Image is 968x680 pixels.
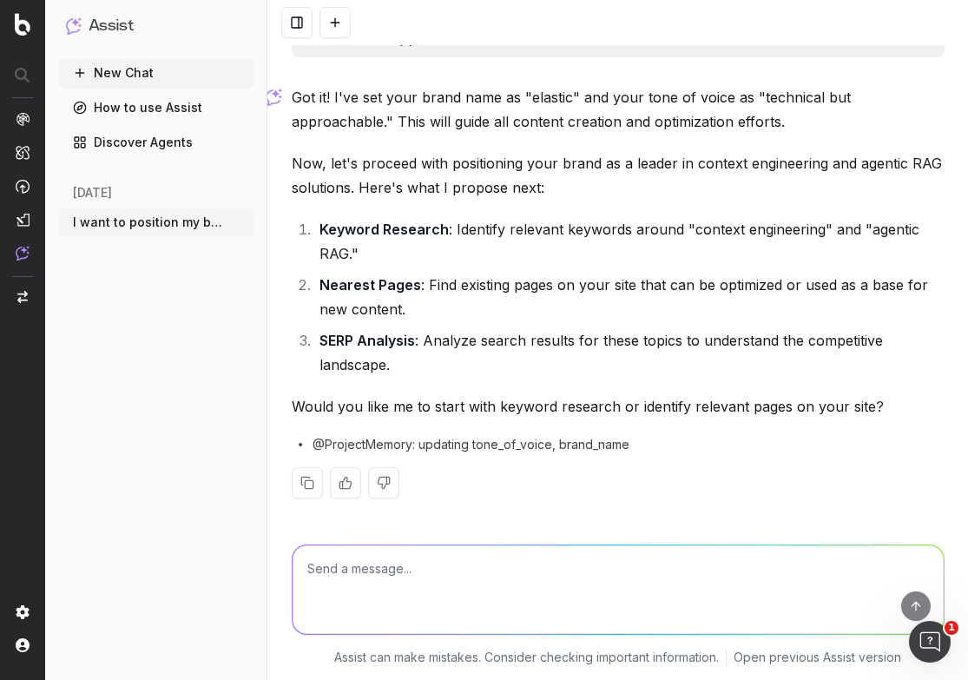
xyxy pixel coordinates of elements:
img: My account [16,638,30,652]
button: I want to position my brand as a leader [59,208,254,236]
li: : Find existing pages on your site that can be optimized or used as a base for new content. [314,273,945,321]
a: Discover Agents [59,129,254,156]
img: Setting [16,605,30,619]
img: Assist [66,17,82,34]
span: I want to position my brand as a leader [73,214,226,231]
img: Analytics [16,112,30,126]
p: Got it! I've set your brand name as "elastic" and your tone of voice as "technical but approachab... [292,85,945,134]
img: Activation [16,179,30,194]
strong: Keyword Research [319,221,449,238]
img: Studio [16,213,30,227]
span: 1 [945,621,958,635]
button: Assist [66,14,247,38]
img: Intelligence [16,145,30,160]
p: Assist can make mistakes. Consider checking important information. [334,649,719,666]
a: Open previous Assist version [734,649,901,666]
img: Assist [16,246,30,261]
h1: Assist [89,14,134,38]
li: : Identify relevant keywords around "context engineering" and "agentic RAG." [314,217,945,266]
p: Now, let's proceed with positioning your brand as a leader in context engineering and agentic RAG... [292,151,945,200]
a: How to use Assist [59,94,254,122]
button: New Chat [59,59,254,87]
span: [DATE] [73,184,112,201]
img: Switch project [17,291,28,303]
img: Botify assist logo [266,89,282,106]
iframe: Intercom live chat [909,621,951,663]
img: Botify logo [15,13,30,36]
p: Would you like me to start with keyword research or identify relevant pages on your site? [292,394,945,419]
strong: SERP Analysis [319,332,415,349]
strong: Nearest Pages [319,276,421,294]
li: : Analyze search results for these topics to understand the competitive landscape. [314,328,945,377]
span: @ProjectMemory: updating tone_of_voice, brand_name [313,436,629,453]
